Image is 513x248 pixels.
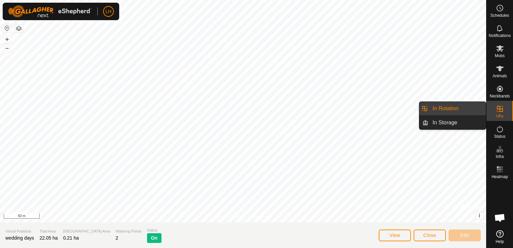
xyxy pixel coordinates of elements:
[414,230,446,241] button: Close
[156,235,163,242] span: On
[115,229,141,234] span: Watering Points
[496,155,504,159] span: Infra
[489,34,511,38] span: Notifications
[217,214,242,220] a: Privacy Policy
[496,240,504,244] span: Help
[389,233,400,238] span: View
[8,5,92,17] img: Gallagher Logo
[493,74,507,78] span: Animals
[15,25,23,33] button: Map Layers
[40,235,58,241] span: 22.05 ha
[3,44,11,52] button: –
[490,208,510,228] div: Open chat
[419,116,486,129] li: In Storage
[63,229,110,234] span: [GEOGRAPHIC_DATA] Area
[150,235,155,241] img: turn-on
[460,233,469,238] span: Edit
[494,134,505,138] span: Status
[490,13,509,17] span: Schedules
[5,235,34,241] span: wedding days
[105,8,111,15] span: LH
[495,54,505,58] span: Mobs
[479,213,480,218] span: i
[423,233,436,238] span: Close
[63,235,79,241] span: 0.21 ha
[3,35,11,43] button: +
[3,24,11,32] button: Reset Map
[379,230,411,241] button: View
[115,235,118,241] span: 2
[432,119,457,127] span: In Storage
[428,116,486,129] a: In Storage
[449,230,481,241] button: Edit
[486,228,513,246] a: Help
[476,212,483,219] button: i
[250,214,270,220] a: Contact Us
[5,229,34,234] span: Virtual Paddock
[489,94,510,98] span: Neckbands
[419,102,486,115] li: In Rotation
[496,114,503,118] span: VPs
[40,229,58,234] span: Total Area
[428,102,486,115] a: In Rotation
[492,175,508,179] span: Heatmap
[147,228,167,233] span: Status
[432,105,458,113] span: In Rotation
